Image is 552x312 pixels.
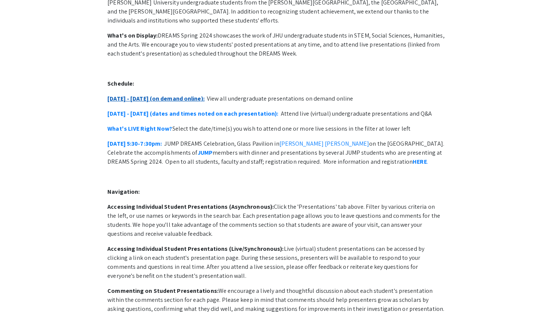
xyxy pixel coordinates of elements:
[107,245,284,253] strong: Accessing Individual Student Presentations (Live/Synchronous):
[107,202,444,238] p: Click the 'Presentations' tab above. Filter by various criteria on the left, or use names or keyw...
[107,80,134,87] strong: Schedule:
[413,158,428,166] a: HERE.
[107,109,444,118] p: Attend live (virtual) undergraduate presentations and Q&A
[107,188,140,196] strong: Navigation:
[107,287,219,295] strong: Commenting on Student Presentations:
[107,139,444,166] p: JUMP DREAMS Celebration, Glass Pavilion in on the [GEOGRAPHIC_DATA]. Celebrate the accomplishment...
[107,95,205,102] a: [DATE] - [DATE] (on demand online):
[6,278,32,306] iframe: Chat
[279,140,370,148] a: [PERSON_NAME] [PERSON_NAME]
[107,31,444,58] p: DREAMS Spring 2024 showcases the work of JHU undergraduate students in STEM, Social Sciences, Hum...
[107,124,444,133] p: Select the date/time(s) you wish to attend one or more live sessions in the filter at lower left
[198,149,213,157] a: JUMP
[107,203,274,211] strong: Accessing Individual Student Presentations (Asynchronous):
[107,94,444,103] p: View all undergraduate presentations on demand online
[107,110,278,118] a: [DATE] - [DATE] (dates and times noted on each presentation):
[107,125,172,133] a: What's LIVE Right Now?
[413,158,427,166] strong: HERE
[107,32,158,39] strong: What's on Display:
[107,140,162,148] a: [DATE] 5:30-7:30pm:
[107,244,444,280] p: Live (virtual) student presentations can be accessed by clicking a link on each student's present...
